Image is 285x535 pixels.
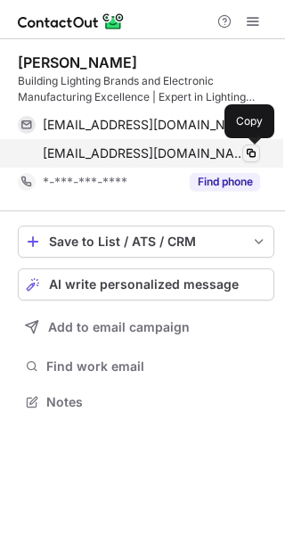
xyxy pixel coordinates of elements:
[18,226,274,258] button: save-profile-one-click
[190,173,260,191] button: Reveal Button
[43,145,247,161] span: [EMAIL_ADDRESS][DOMAIN_NAME]
[18,390,274,415] button: Notes
[18,11,125,32] img: ContactOut v5.3.10
[43,117,247,133] span: [EMAIL_ADDRESS][DOMAIN_NAME]
[18,311,274,343] button: Add to email campaign
[18,73,274,105] div: Building Lighting Brands and Electronic Manufacturing Excellence | Expert in Lighting Factory Lau...
[46,358,267,374] span: Find work email
[18,268,274,300] button: AI write personalized message
[18,354,274,379] button: Find work email
[18,53,137,71] div: [PERSON_NAME]
[49,235,243,249] div: Save to List / ATS / CRM
[48,320,190,334] span: Add to email campaign
[46,394,267,410] span: Notes
[49,277,239,292] span: AI write personalized message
